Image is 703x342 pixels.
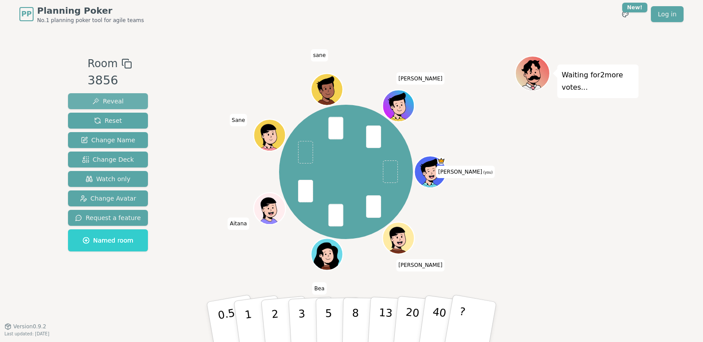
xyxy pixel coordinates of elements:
span: Click to change your name [396,259,445,271]
span: Click to change your name [230,114,247,126]
span: Change Name [81,136,135,144]
button: Change Avatar [68,190,148,206]
span: No.1 planning poker tool for agile teams [37,17,144,24]
span: Click to change your name [311,49,328,61]
span: Change Deck [82,155,134,164]
button: Version0.9.2 [4,323,46,330]
span: Request a feature [75,213,141,222]
button: Watch only [68,171,148,187]
button: Reveal [68,93,148,109]
button: Click to change your avatar [416,157,446,187]
p: Waiting for 2 more votes... [562,69,634,94]
span: Named room [83,236,133,245]
div: New! [622,3,647,12]
div: 3856 [87,72,132,90]
span: Last updated: [DATE] [4,331,49,336]
button: Reset [68,113,148,129]
button: Named room [68,229,148,251]
span: Watch only [86,175,131,183]
span: Reveal [92,97,124,106]
span: Planning Poker [37,4,144,17]
button: Request a feature [68,210,148,226]
span: Reset [94,116,122,125]
span: PP [21,9,31,19]
a: Log in [651,6,684,22]
span: (you) [482,171,493,175]
span: Room [87,56,117,72]
span: Click to change your name [228,217,249,230]
button: Change Name [68,132,148,148]
button: Change Deck [68,152,148,167]
span: Click to change your name [436,166,495,178]
span: Click to change your name [312,282,327,294]
span: Version 0.9.2 [13,323,46,330]
span: Change Avatar [80,194,136,203]
span: Click to change your name [396,72,445,84]
a: PPPlanning PokerNo.1 planning poker tool for agile teams [19,4,144,24]
button: New! [617,6,633,22]
span: Alba is the host [438,157,446,165]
